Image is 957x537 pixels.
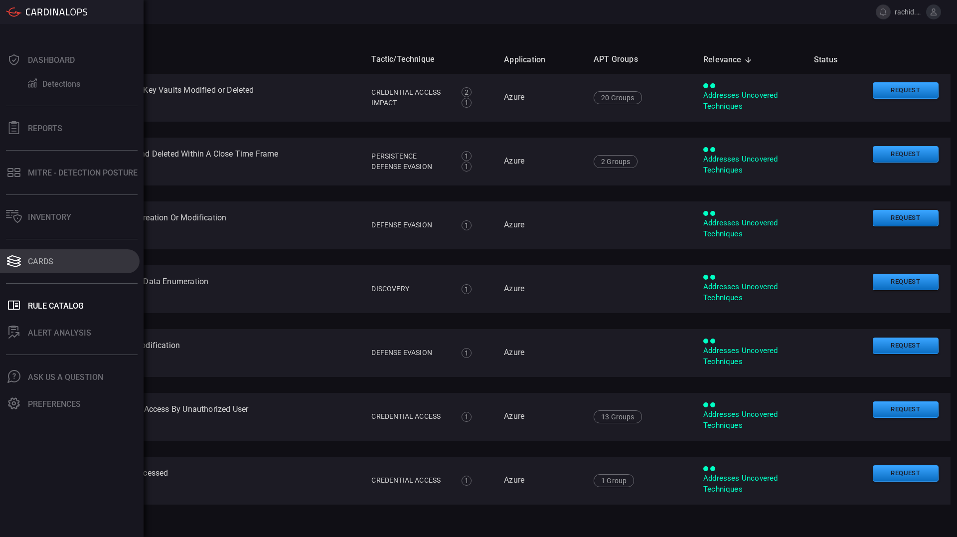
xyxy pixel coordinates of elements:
[40,201,363,249] td: Azure - ACR Cache Rules Creation Or Modification
[40,393,363,441] td: Azure - ACR Credential Set Access By Unauthorized User
[462,476,472,486] div: 1
[371,98,451,108] div: Impact
[462,151,472,161] div: 1
[42,79,80,89] div: Detections
[462,87,472,97] div: 2
[462,348,472,358] div: 1
[28,372,103,382] div: Ask Us A Question
[28,124,62,133] div: Reports
[462,284,472,294] div: 1
[28,55,75,65] div: Dashboard
[496,265,586,313] td: Azure
[873,274,939,290] button: Request
[703,154,798,176] div: Addresses Uncovered Techniques
[496,329,586,377] td: Azure
[28,212,71,222] div: Inventory
[371,220,451,230] div: Defense Evasion
[873,401,939,418] button: Request
[28,301,84,311] div: Rule Catalog
[462,412,472,422] div: 1
[371,162,451,172] div: Defense Evasion
[703,90,798,112] div: Addresses Uncovered Techniques
[594,155,638,168] div: 2 Groups
[703,282,798,303] div: Addresses Uncovered Techniques
[28,399,81,409] div: Preferences
[814,54,850,66] span: Status
[28,168,138,178] div: MITRE - Detection Posture
[371,284,451,294] div: Discovery
[40,74,363,122] td: Azure - A Large number of Key Vaults Modified or Deleted
[40,329,363,377] td: Azure - ACR Creation Or Modification
[586,45,695,74] th: APT Groups
[873,82,939,99] button: Request
[363,45,496,74] th: Tactic/Technique
[504,54,558,66] span: Application
[40,265,363,313] td: Azure - ACR Configuration Data Enumeration
[462,220,472,230] div: 1
[371,151,451,162] div: Persistence
[895,8,922,16] span: rachid.gottih
[873,338,939,354] button: Request
[703,218,798,239] div: Addresses Uncovered Techniques
[40,457,363,505] td: Azure - ACR Credentials Accessed
[28,257,53,266] div: Cards
[462,162,472,172] div: 1
[371,87,451,98] div: Credential Access
[594,410,642,423] div: 13 Groups
[873,210,939,226] button: Request
[371,475,451,486] div: Credential Access
[496,138,586,185] td: Azure
[40,138,363,185] td: Azure - Account Created And Deleted Within A Close Time Frame
[703,54,755,66] span: Relevance
[496,393,586,441] td: Azure
[873,465,939,482] button: Request
[496,457,586,505] td: Azure
[703,409,798,431] div: Addresses Uncovered Techniques
[594,91,642,104] div: 20 Groups
[703,346,798,367] div: Addresses Uncovered Techniques
[28,328,91,338] div: ALERT ANALYSIS
[462,98,472,108] div: 1
[594,474,634,487] div: 1 Group
[873,146,939,163] button: Request
[496,201,586,249] td: Azure
[703,473,798,495] div: Addresses Uncovered Techniques
[371,348,451,358] div: Defense Evasion
[496,74,586,122] td: Azure
[371,411,451,422] div: Credential Access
